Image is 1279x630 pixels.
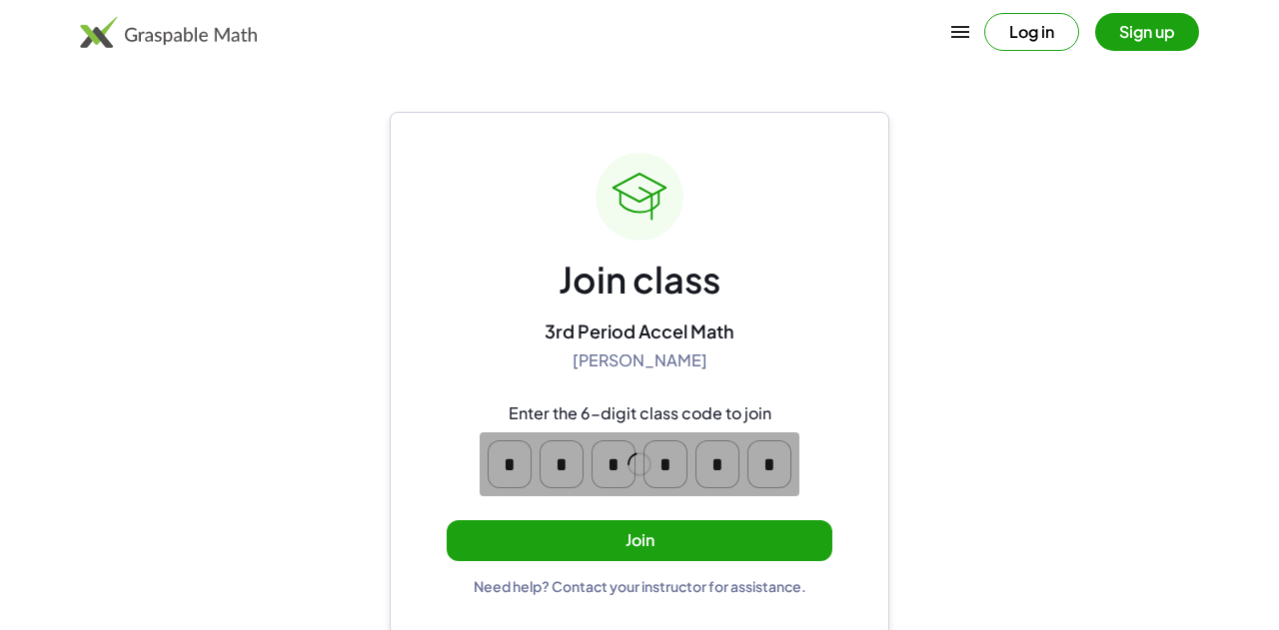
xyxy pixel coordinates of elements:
button: Sign up [1095,13,1199,51]
button: Log in [984,13,1079,51]
div: 3rd Period Accel Math [545,319,734,342]
div: Join class [559,257,720,304]
div: Need help? Contact your instructor for assistance. [474,577,806,595]
div: Enter the 6-digit class code to join [509,403,771,424]
div: [PERSON_NAME] [573,350,707,371]
button: Join [447,520,832,561]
